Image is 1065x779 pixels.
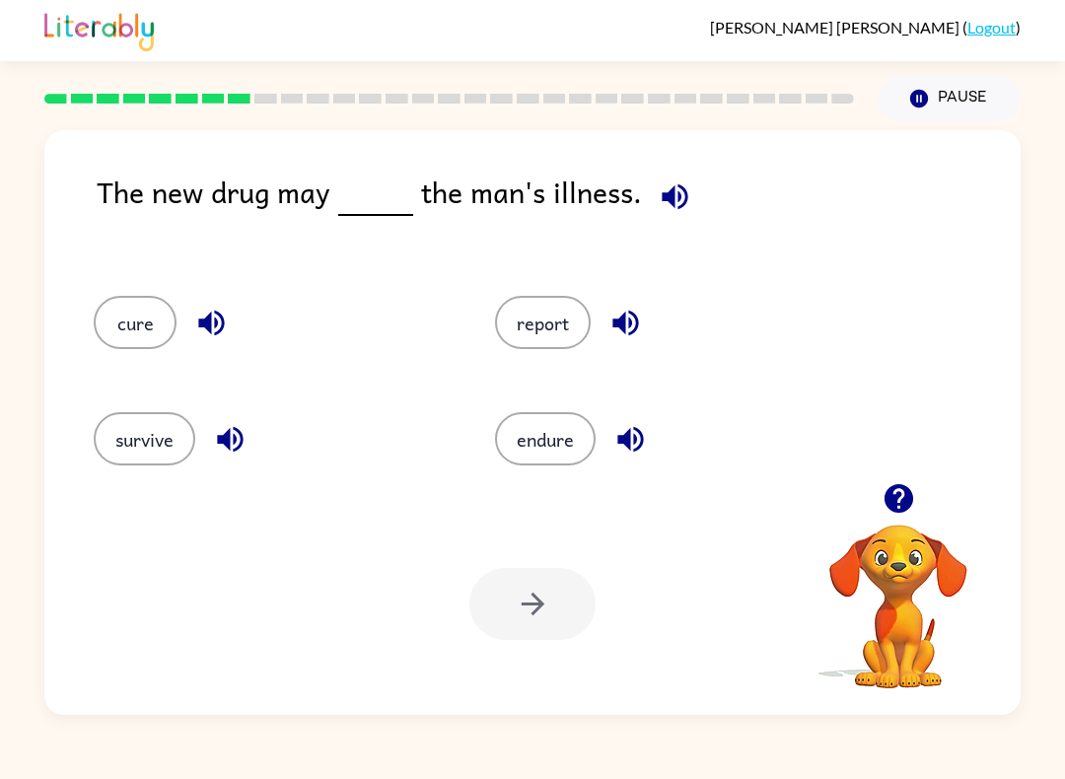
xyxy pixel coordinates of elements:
[44,8,154,51] img: Literably
[495,412,596,465] button: endure
[94,296,177,349] button: cure
[495,296,591,349] button: report
[97,170,1021,256] div: The new drug may the man's illness.
[710,18,1021,36] div: ( )
[967,18,1016,36] a: Logout
[94,412,195,465] button: survive
[800,494,997,691] video: Your browser must support playing .mp4 files to use Literably. Please try using another browser.
[878,76,1021,121] button: Pause
[710,18,962,36] span: [PERSON_NAME] [PERSON_NAME]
